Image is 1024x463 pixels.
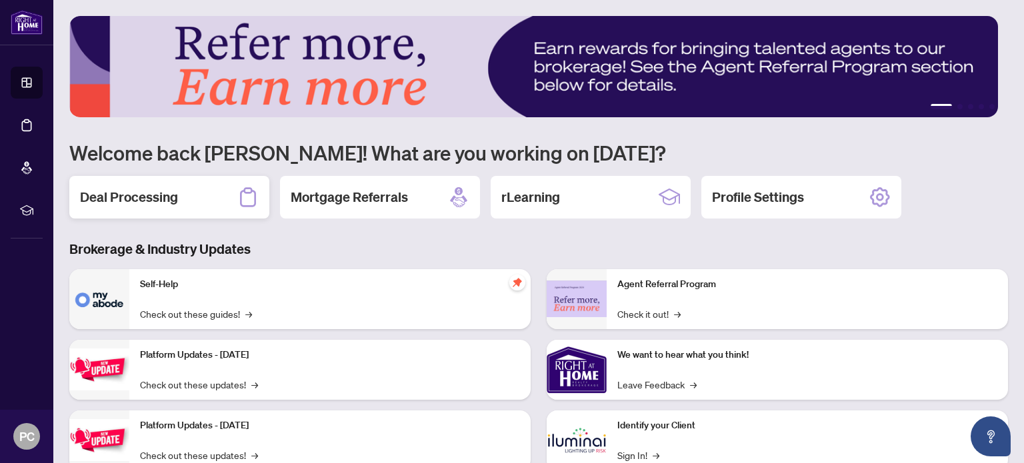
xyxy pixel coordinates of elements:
span: → [674,306,681,321]
img: Platform Updates - July 21, 2025 [69,348,129,390]
button: 1 [931,104,952,109]
p: Platform Updates - [DATE] [140,418,520,433]
img: We want to hear what you think! [547,340,607,400]
span: → [653,448,659,462]
p: Self-Help [140,277,520,292]
h2: Mortgage Referrals [291,188,408,207]
span: → [251,377,258,392]
h2: Deal Processing [80,188,178,207]
button: 2 [957,104,963,109]
a: Leave Feedback→ [617,377,697,392]
img: Self-Help [69,269,129,329]
button: 4 [979,104,984,109]
a: Check out these guides!→ [140,306,252,321]
h3: Brokerage & Industry Updates [69,240,1008,258]
img: logo [11,10,43,35]
button: 5 [989,104,995,109]
span: pushpin [509,274,525,290]
span: PC [19,427,35,446]
p: Platform Updates - [DATE] [140,348,520,362]
p: Identify your Client [617,418,997,433]
h1: Welcome back [PERSON_NAME]! What are you working on [DATE]? [69,140,1008,165]
span: → [245,306,252,321]
a: Check out these updates!→ [140,377,258,392]
p: Agent Referral Program [617,277,997,292]
img: Platform Updates - July 8, 2025 [69,419,129,461]
button: Open asap [971,416,1011,456]
img: Slide 0 [69,16,998,117]
h2: rLearning [501,188,560,207]
span: → [690,377,697,392]
a: Check out these updates!→ [140,448,258,462]
button: 3 [968,104,973,109]
h2: Profile Settings [712,188,804,207]
a: Check it out!→ [617,306,681,321]
span: → [251,448,258,462]
p: We want to hear what you think! [617,348,997,362]
img: Agent Referral Program [547,280,607,317]
a: Sign In!→ [617,448,659,462]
